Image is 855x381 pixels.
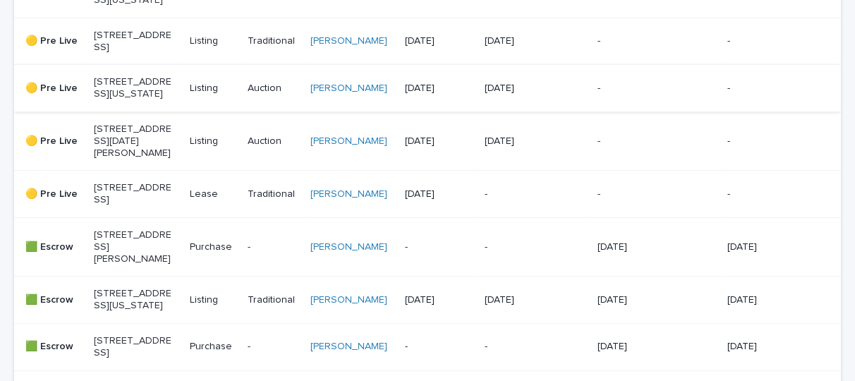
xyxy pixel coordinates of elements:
[25,35,83,47] p: 🟡 Pre Live
[14,217,841,276] tr: 🟩 Escrow[STREET_ADDRESS][PERSON_NAME]Purchase-[PERSON_NAME] --[DATE][DATE]
[190,135,236,147] p: Listing
[14,111,841,170] tr: 🟡 Pre Live[STREET_ADDRESS][DATE][PERSON_NAME]ListingAuction[PERSON_NAME] [DATE][DATE]--
[598,241,676,253] p: [DATE]
[727,341,806,353] p: [DATE]
[94,76,172,100] p: [STREET_ADDRESS][US_STATE]
[190,83,236,95] p: Listing
[598,35,676,47] p: -
[598,135,676,147] p: -
[248,188,299,200] p: Traditional
[485,135,563,147] p: [DATE]
[94,123,172,159] p: [STREET_ADDRESS][DATE][PERSON_NAME]
[190,35,236,47] p: Listing
[405,341,473,353] p: -
[94,335,172,359] p: [STREET_ADDRESS]
[25,294,83,306] p: 🟩 Escrow
[310,135,387,147] a: [PERSON_NAME]
[405,135,473,147] p: [DATE]
[310,83,387,95] a: [PERSON_NAME]
[25,241,83,253] p: 🟩 Escrow
[727,135,806,147] p: -
[190,294,236,306] p: Listing
[94,30,172,54] p: [STREET_ADDRESS]
[25,135,83,147] p: 🟡 Pre Live
[248,35,299,47] p: Traditional
[485,83,563,95] p: [DATE]
[727,241,806,253] p: [DATE]
[14,277,841,324] tr: 🟩 Escrow[STREET_ADDRESS][US_STATE]ListingTraditional[PERSON_NAME] [DATE][DATE][DATE][DATE]
[485,241,563,253] p: -
[248,135,299,147] p: Auction
[14,65,841,112] tr: 🟡 Pre Live[STREET_ADDRESS][US_STATE]ListingAuction[PERSON_NAME] [DATE][DATE]--
[248,83,299,95] p: Auction
[94,229,172,265] p: [STREET_ADDRESS][PERSON_NAME]
[25,188,83,200] p: 🟡 Pre Live
[14,323,841,370] tr: 🟩 Escrow[STREET_ADDRESS]Purchase-[PERSON_NAME] --[DATE][DATE]
[248,341,299,353] p: -
[14,171,841,218] tr: 🟡 Pre Live[STREET_ADDRESS]LeaseTraditional[PERSON_NAME] [DATE]---
[405,83,473,95] p: [DATE]
[14,18,841,65] tr: 🟡 Pre Live[STREET_ADDRESS]ListingTraditional[PERSON_NAME] [DATE][DATE]--
[190,241,236,253] p: Purchase
[310,35,387,47] a: [PERSON_NAME]
[310,241,387,253] a: [PERSON_NAME]
[727,83,806,95] p: -
[94,288,172,312] p: [STREET_ADDRESS][US_STATE]
[405,35,473,47] p: [DATE]
[25,83,83,95] p: 🟡 Pre Live
[190,341,236,353] p: Purchase
[310,341,387,353] a: [PERSON_NAME]
[405,188,473,200] p: [DATE]
[94,182,172,206] p: [STREET_ADDRESS]
[248,294,299,306] p: Traditional
[598,188,676,200] p: -
[485,35,563,47] p: [DATE]
[248,241,299,253] p: -
[727,294,806,306] p: [DATE]
[727,188,806,200] p: -
[405,241,473,253] p: -
[310,294,387,306] a: [PERSON_NAME]
[598,294,676,306] p: [DATE]
[598,83,676,95] p: -
[485,188,563,200] p: -
[25,341,83,353] p: 🟩 Escrow
[485,341,563,353] p: -
[405,294,473,306] p: [DATE]
[485,294,563,306] p: [DATE]
[310,188,387,200] a: [PERSON_NAME]
[727,35,806,47] p: -
[598,341,676,353] p: [DATE]
[190,188,236,200] p: Lease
